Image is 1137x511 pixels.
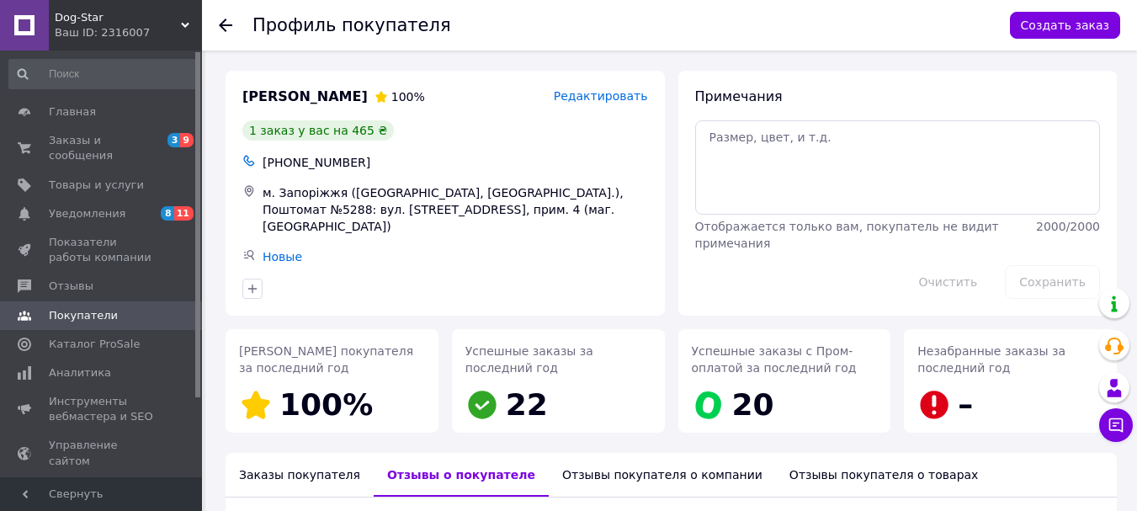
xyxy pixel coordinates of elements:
span: 11 [174,206,194,221]
span: [PERSON_NAME] [242,88,368,107]
div: м. Запоріжжя ([GEOGRAPHIC_DATA], [GEOGRAPHIC_DATA].), Поштомат №5288: вул. [STREET_ADDRESS], прим... [259,181,651,238]
span: – [958,387,973,422]
span: [PERSON_NAME] покупателя за последний год [239,344,413,375]
a: Новые [263,250,302,263]
button: Создать заказ [1010,12,1120,39]
span: 22 [506,387,548,422]
span: Редактировать [554,89,648,103]
span: Уведомления [49,206,125,221]
span: Главная [49,104,96,120]
span: Заказы и сообщения [49,133,156,163]
div: Отзывы покупателя о товарах [776,453,992,497]
div: Отзывы покупателя о компании [549,453,776,497]
span: Покупатели [49,308,118,323]
span: 8 [161,206,174,221]
span: Успешные заказы с Пром-оплатой за последний год [692,344,857,375]
span: Примечания [695,88,783,104]
span: Аналитика [49,365,111,381]
span: 3 [167,133,181,147]
div: Отзывы о покупателе [374,453,549,497]
span: 100% [391,90,425,104]
span: 2000 / 2000 [1036,220,1100,233]
span: Отображается только вам, покупатель не видит примечания [695,220,999,250]
div: Ваш ID: 2316007 [55,25,202,40]
h1: Профиль покупателя [252,15,451,35]
input: Поиск [8,59,199,89]
span: Показатели работы компании [49,235,156,265]
span: Инструменты вебмастера и SEO [49,394,156,424]
div: 1 заказ у вас на 465 ₴ [242,120,394,141]
span: Dog-Star [55,10,181,25]
span: Успешные заказы за последний год [465,344,593,375]
span: Управление сайтом [49,438,156,468]
div: [PHONE_NUMBER] [259,151,651,174]
span: 9 [180,133,194,147]
span: 20 [732,387,774,422]
div: Вернуться назад [219,17,232,34]
span: 100% [279,387,373,422]
span: Незабранные заказы за последний год [917,344,1065,375]
div: Заказы покупателя [226,453,374,497]
span: Каталог ProSale [49,337,140,352]
span: Отзывы [49,279,93,294]
span: Товары и услуги [49,178,144,193]
button: Чат с покупателем [1099,408,1133,442]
